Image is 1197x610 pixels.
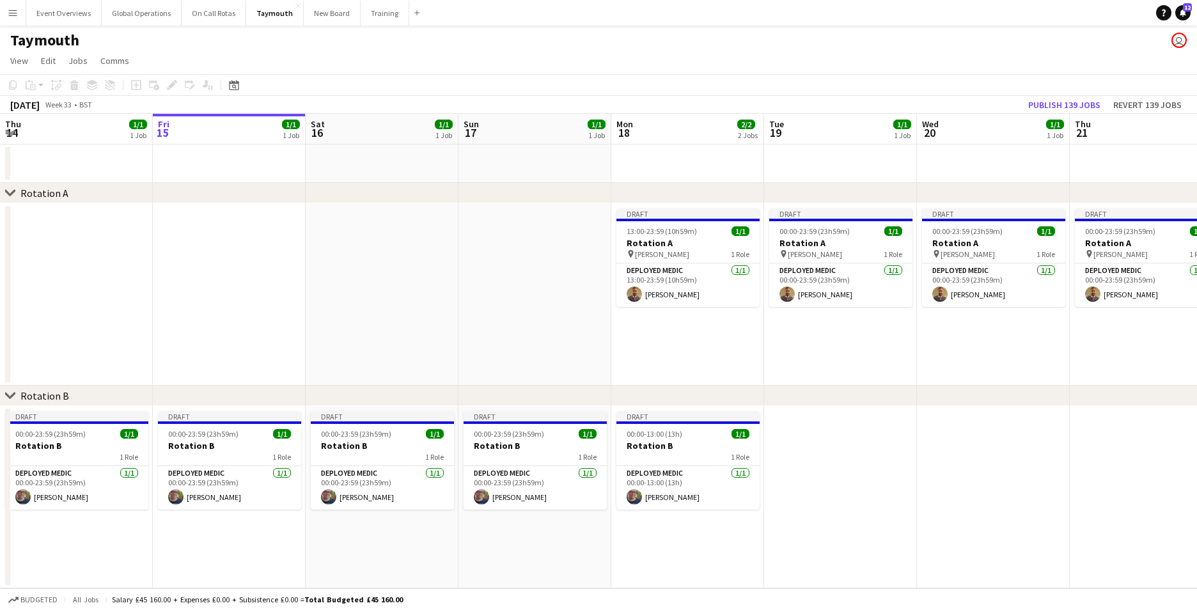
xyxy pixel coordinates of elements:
app-card-role: Deployed Medic1/100:00-13:00 (13h)[PERSON_NAME] [616,466,760,510]
div: Draft [158,411,301,421]
span: 13:00-23:59 (10h59m) [627,226,697,236]
span: 1 Role [1037,249,1055,259]
span: Tue [769,118,784,130]
span: 00:00-23:59 (23h59m) [168,429,239,439]
a: Jobs [63,52,93,69]
span: 1/1 [1037,226,1055,236]
span: 1/1 [120,429,138,439]
h3: Rotation A [922,237,1065,249]
app-card-role: Deployed Medic1/100:00-23:59 (23h59m)[PERSON_NAME] [311,466,454,510]
div: Draft [922,208,1065,219]
span: Wed [922,118,939,130]
button: Event Overviews [26,1,102,26]
span: 1/1 [893,120,911,129]
span: 14 [3,125,21,140]
div: [DATE] [10,98,40,111]
span: Budgeted [20,595,58,604]
span: 00:00-23:59 (23h59m) [1085,226,1155,236]
app-card-role: Deployed Medic1/113:00-23:59 (10h59m)[PERSON_NAME] [616,263,760,307]
div: Draft [311,411,454,421]
button: On Call Rotas [182,1,246,26]
div: Draft [5,411,148,421]
h3: Rotation B [464,440,607,451]
app-job-card: Draft00:00-23:59 (23h59m)1/1Rotation B1 RoleDeployed Medic1/100:00-23:59 (23h59m)[PERSON_NAME] [311,411,454,510]
span: 20 [920,125,939,140]
span: 00:00-23:59 (23h59m) [15,429,86,439]
a: 12 [1175,5,1191,20]
span: 1 Role [120,452,138,462]
button: Training [361,1,409,26]
span: 17 [462,125,479,140]
span: 00:00-23:59 (23h59m) [474,429,544,439]
span: Thu [1075,118,1091,130]
button: New Board [304,1,361,26]
span: View [10,55,28,66]
a: View [5,52,33,69]
span: Edit [41,55,56,66]
app-user-avatar: Jackie Tolland [1171,33,1187,48]
span: Week 33 [42,100,74,109]
span: 18 [614,125,633,140]
div: Draft00:00-23:59 (23h59m)1/1Rotation B1 RoleDeployed Medic1/100:00-23:59 (23h59m)[PERSON_NAME] [464,411,607,510]
app-card-role: Deployed Medic1/100:00-23:59 (23h59m)[PERSON_NAME] [464,466,607,510]
span: 1/1 [1046,120,1064,129]
span: 1/1 [426,429,444,439]
app-job-card: Draft13:00-23:59 (10h59m)1/1Rotation A [PERSON_NAME]1 RoleDeployed Medic1/113:00-23:59 (10h59m)[P... [616,208,760,307]
app-job-card: Draft00:00-13:00 (13h)1/1Rotation B1 RoleDeployed Medic1/100:00-13:00 (13h)[PERSON_NAME] [616,411,760,510]
span: Mon [616,118,633,130]
app-job-card: Draft00:00-23:59 (23h59m)1/1Rotation A [PERSON_NAME]1 RoleDeployed Medic1/100:00-23:59 (23h59m)[P... [922,208,1065,307]
a: Comms [95,52,134,69]
h3: Rotation B [616,440,760,451]
span: 1/1 [435,120,453,129]
button: Budgeted [6,593,59,607]
button: Taymouth [246,1,304,26]
span: 15 [156,125,169,140]
span: 19 [767,125,784,140]
span: 1 Role [731,249,749,259]
span: 1/1 [731,226,749,236]
app-job-card: Draft00:00-23:59 (23h59m)1/1Rotation A [PERSON_NAME]1 RoleDeployed Medic1/100:00-23:59 (23h59m)[P... [769,208,912,307]
span: 16 [309,125,325,140]
span: Sat [311,118,325,130]
button: Publish 139 jobs [1023,97,1106,113]
div: BST [79,100,92,109]
app-card-role: Deployed Medic1/100:00-23:59 (23h59m)[PERSON_NAME] [922,263,1065,307]
span: [PERSON_NAME] [635,249,689,259]
button: Revert 139 jobs [1108,97,1187,113]
div: 1 Job [1047,130,1063,140]
h3: Rotation B [5,440,148,451]
div: 2 Jobs [738,130,758,140]
h3: Rotation B [158,440,301,451]
h1: Taymouth [10,31,79,50]
div: Rotation A [20,187,68,199]
span: 1/1 [273,429,291,439]
span: Thu [5,118,21,130]
span: Total Budgeted £45 160.00 [304,595,403,604]
span: 1 Role [884,249,902,259]
span: 00:00-23:59 (23h59m) [932,226,1003,236]
span: Fri [158,118,169,130]
span: 1/1 [579,429,597,439]
app-job-card: Draft00:00-23:59 (23h59m)1/1Rotation B1 RoleDeployed Medic1/100:00-23:59 (23h59m)[PERSON_NAME] [5,411,148,510]
span: [PERSON_NAME] [941,249,995,259]
span: Jobs [68,55,88,66]
span: 00:00-13:00 (13h) [627,429,682,439]
span: Comms [100,55,129,66]
div: 1 Job [894,130,911,140]
div: Draft [616,411,760,421]
span: 00:00-23:59 (23h59m) [779,226,850,236]
span: Sun [464,118,479,130]
div: Salary £45 160.00 + Expenses £0.00 + Subsistence £0.00 = [112,595,403,604]
div: Rotation B [20,389,69,402]
button: Global Operations [102,1,182,26]
h3: Rotation A [769,237,912,249]
div: 1 Job [588,130,605,140]
app-job-card: Draft00:00-23:59 (23h59m)1/1Rotation B1 RoleDeployed Medic1/100:00-23:59 (23h59m)[PERSON_NAME] [158,411,301,510]
span: 1/1 [884,226,902,236]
